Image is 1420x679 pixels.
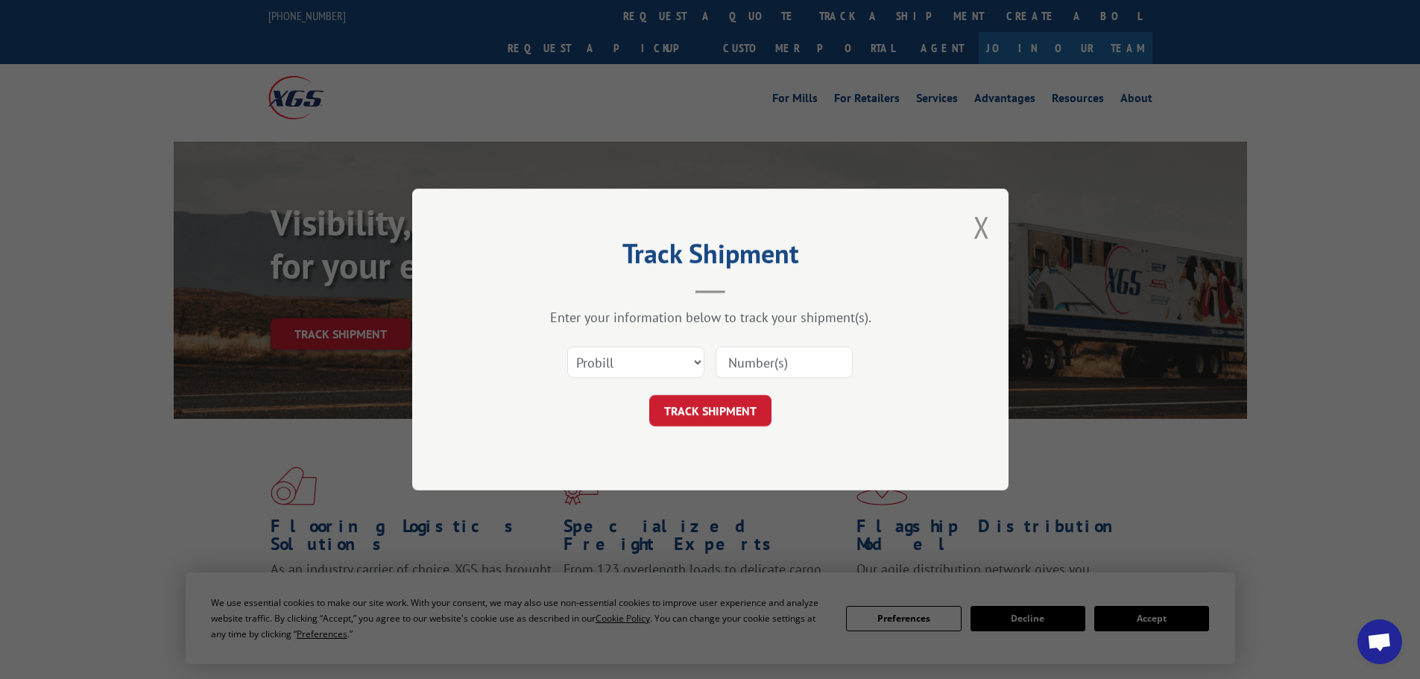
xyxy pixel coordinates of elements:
button: Close modal [974,207,990,247]
h2: Track Shipment [487,243,934,271]
input: Number(s) [716,347,853,378]
button: TRACK SHIPMENT [649,395,771,426]
div: Enter your information below to track your shipment(s). [487,309,934,326]
div: Open chat [1357,619,1402,664]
